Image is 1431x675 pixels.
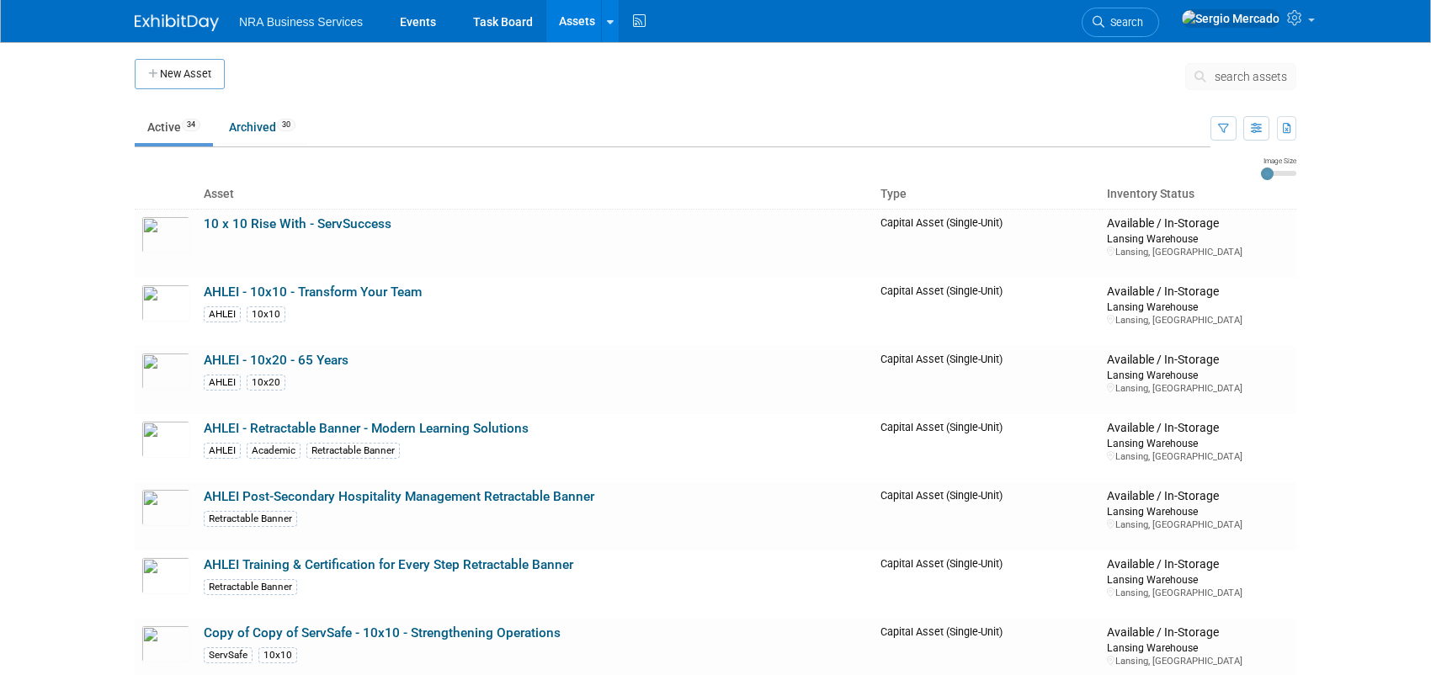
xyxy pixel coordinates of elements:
span: NRA Business Services [239,15,363,29]
div: Available / In-Storage [1107,557,1290,572]
div: 10x10 [247,306,285,322]
div: AHLEI [204,306,241,322]
div: Retractable Banner [204,579,297,595]
div: ServSafe [204,647,253,663]
div: AHLEI [204,443,241,459]
a: AHLEI Training & Certification for Every Step Retractable Banner [204,557,573,572]
a: AHLEI Post-Secondary Hospitality Management Retractable Banner [204,489,594,504]
th: Type [874,180,1100,209]
div: Available / In-Storage [1107,625,1290,640]
div: Retractable Banner [306,443,400,459]
div: Lansing Warehouse [1107,231,1290,246]
button: search assets [1185,63,1296,90]
td: Capital Asset (Single-Unit) [874,346,1100,414]
td: Capital Asset (Single-Unit) [874,414,1100,482]
a: Search [1082,8,1159,37]
div: Available / In-Storage [1107,216,1290,231]
div: Available / In-Storage [1107,421,1290,436]
div: Lansing Warehouse [1107,640,1290,655]
div: Lansing, [GEOGRAPHIC_DATA] [1107,246,1290,258]
td: Capital Asset (Single-Unit) [874,278,1100,346]
div: Lansing, [GEOGRAPHIC_DATA] [1107,518,1290,531]
a: Copy of Copy of ServSafe - 10x10 - Strengthening Operations [204,625,561,640]
td: Capital Asset (Single-Unit) [874,209,1100,278]
div: Lansing Warehouse [1107,572,1290,587]
a: Archived30 [216,111,308,143]
img: Sergio Mercado [1181,9,1280,28]
div: Lansing, [GEOGRAPHIC_DATA] [1107,314,1290,327]
span: 34 [182,119,200,131]
div: Lansing Warehouse [1107,368,1290,382]
div: 10x10 [258,647,297,663]
div: Retractable Banner [204,511,297,527]
div: Academic [247,443,301,459]
a: AHLEI - Retractable Banner - Modern Learning Solutions [204,421,529,436]
span: Search [1104,16,1143,29]
div: Available / In-Storage [1107,284,1290,300]
span: search assets [1215,70,1287,83]
div: Available / In-Storage [1107,489,1290,504]
a: AHLEI - 10x20 - 65 Years [204,353,348,368]
td: Capital Asset (Single-Unit) [874,550,1100,619]
div: Image Size [1261,156,1296,166]
div: Lansing, [GEOGRAPHIC_DATA] [1107,587,1290,599]
div: 10x20 [247,375,285,391]
img: ExhibitDay [135,14,219,31]
td: Capital Asset (Single-Unit) [874,482,1100,550]
div: Lansing, [GEOGRAPHIC_DATA] [1107,382,1290,395]
div: Available / In-Storage [1107,353,1290,368]
div: Lansing Warehouse [1107,300,1290,314]
a: 10 x 10 Rise With - ServSuccess [204,216,391,231]
div: AHLEI [204,375,241,391]
a: Active34 [135,111,213,143]
div: Lansing Warehouse [1107,504,1290,518]
span: 30 [277,119,295,131]
div: Lansing Warehouse [1107,436,1290,450]
div: Lansing, [GEOGRAPHIC_DATA] [1107,450,1290,463]
th: Asset [197,180,874,209]
div: Lansing, [GEOGRAPHIC_DATA] [1107,655,1290,667]
button: New Asset [135,59,225,89]
a: AHLEI - 10x10 - Transform Your Team [204,284,422,300]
